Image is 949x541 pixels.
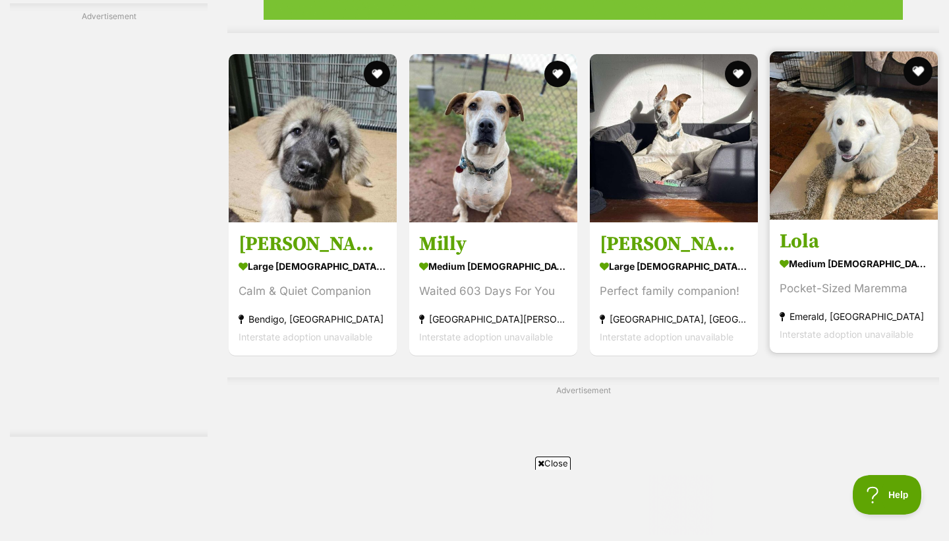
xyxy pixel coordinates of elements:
strong: large [DEMOGRAPHIC_DATA] Dog [600,257,748,276]
iframe: Advertisement [235,475,714,534]
div: Perfect family companion! [600,283,748,301]
span: Close [535,457,571,470]
strong: medium [DEMOGRAPHIC_DATA] Dog [419,257,567,276]
h3: [PERSON_NAME] [239,232,387,257]
iframe: Help Scout Beacon - Open [853,475,923,515]
span: Interstate adoption unavailable [780,329,913,340]
div: Pocket-Sized Maremma [780,280,928,298]
strong: Emerald, [GEOGRAPHIC_DATA] [780,308,928,326]
button: favourite [724,61,751,87]
a: [PERSON_NAME] large [DEMOGRAPHIC_DATA] Dog Calm & Quiet Companion Bendigo, [GEOGRAPHIC_DATA] Inte... [229,222,397,356]
strong: medium [DEMOGRAPHIC_DATA] Dog [780,255,928,274]
a: [PERSON_NAME] large [DEMOGRAPHIC_DATA] Dog Perfect family companion! [GEOGRAPHIC_DATA], [GEOGRAPH... [590,222,758,356]
img: Milly - Australian Cattle Dog x Mastiff Dog [409,54,577,222]
span: Interstate adoption unavailable [600,332,733,343]
img: Lola - Maremma Sheepdog [770,51,938,220]
button: favourite [904,57,933,86]
h3: Milly [419,232,567,257]
strong: [GEOGRAPHIC_DATA], [GEOGRAPHIC_DATA] [600,311,748,329]
div: Waited 603 Days For You [419,283,567,301]
img: Frankie - Mixed breed Dog [590,54,758,222]
span: Interstate adoption unavailable [239,332,372,343]
button: favourite [364,61,390,87]
div: Calm & Quiet Companion [239,283,387,301]
strong: Bendigo, [GEOGRAPHIC_DATA] [239,311,387,329]
a: Lola medium [DEMOGRAPHIC_DATA] Dog Pocket-Sized Maremma Emerald, [GEOGRAPHIC_DATA] Interstate ado... [770,220,938,354]
button: favourite [544,61,571,87]
h3: Lola [780,230,928,255]
img: Osa - Maremma Sheepdog x Mixed breed Dog [229,54,397,222]
span: Interstate adoption unavailable [419,332,553,343]
strong: [GEOGRAPHIC_DATA][PERSON_NAME][GEOGRAPHIC_DATA] [419,311,567,329]
iframe: Advertisement [10,28,208,424]
a: Milly medium [DEMOGRAPHIC_DATA] Dog Waited 603 Days For You [GEOGRAPHIC_DATA][PERSON_NAME][GEOGRA... [409,222,577,356]
strong: large [DEMOGRAPHIC_DATA] Dog [239,257,387,276]
div: Advertisement [10,3,208,437]
h3: [PERSON_NAME] [600,232,748,257]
